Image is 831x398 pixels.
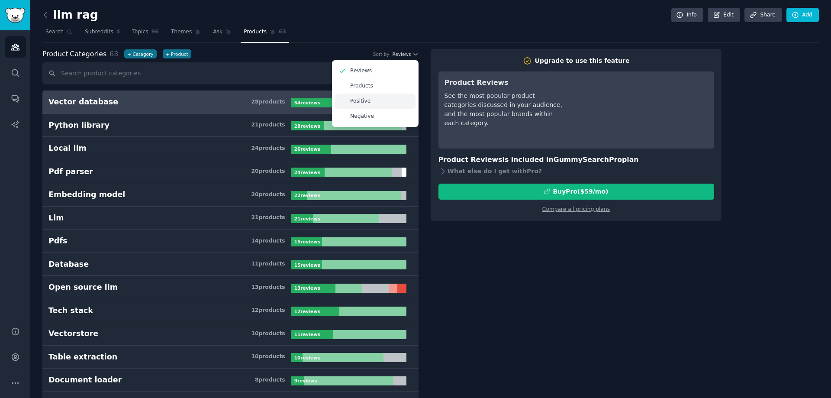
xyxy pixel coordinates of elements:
span: Reviews [393,51,411,57]
div: 10 product s [251,353,285,361]
div: Embedding model [48,189,125,200]
a: Database11products15reviews [42,253,419,276]
span: Categories [42,49,106,60]
a: Search [42,25,76,43]
p: Negative [350,113,374,120]
span: Topics [132,28,148,36]
div: 21 product s [251,121,285,129]
b: 22 review s [294,193,320,198]
a: Themes [168,25,204,43]
div: 12 product s [251,307,285,314]
div: Llm [48,213,64,223]
span: Product [42,49,68,60]
button: +Product [163,49,191,58]
b: 26 review s [294,146,320,152]
a: Open source llm13products13reviews [42,276,419,299]
span: 63 [279,28,286,36]
a: Pdf parser20products24reviews [42,160,419,184]
span: + [127,51,131,57]
a: Add [786,8,819,23]
div: 8 product s [255,376,285,384]
span: 96 [151,28,159,36]
div: Vector database [48,97,118,107]
span: + [166,51,170,57]
div: Tech stack [48,305,93,316]
div: Document loader [48,375,122,385]
span: 63 [110,50,118,58]
div: 10 product s [251,330,285,338]
p: Products [350,82,373,90]
div: Database [48,259,89,270]
a: Topics96 [129,25,161,43]
button: Reviews [393,51,419,57]
button: BuyPro($59/mo) [438,184,714,200]
a: Vector database28products54reviews [42,91,419,114]
img: GummySearch logo [5,8,25,23]
a: Ask [210,25,235,43]
div: What else do I get with Pro ? [438,165,714,178]
span: Ask [213,28,222,36]
span: Themes [171,28,192,36]
a: Info [671,8,703,23]
button: +Category [124,49,156,58]
b: 54 review s [294,100,320,105]
div: Table extraction [48,352,117,362]
a: Vectorstore10products11reviews [42,322,419,346]
div: 20 product s [251,168,285,175]
div: 14 product s [251,237,285,245]
b: 24 review s [294,170,320,175]
span: GummySearch Pro [554,155,622,164]
a: Share [744,8,782,23]
a: Embedding model20products22reviews [42,183,419,207]
b: 15 review s [294,239,320,244]
b: 15 review s [294,262,320,268]
b: 11 review s [294,332,320,337]
span: Subreddits [85,28,113,36]
a: Python library21products28reviews [42,114,419,137]
b: 28 review s [294,123,320,129]
span: 4 [116,28,120,36]
div: Python library [48,120,110,131]
div: Upgrade to use this feature [535,56,630,65]
b: 21 review s [294,216,320,221]
div: Vectorstore [48,328,98,339]
a: Tech stack12products12reviews [42,299,419,323]
a: Document loader8products9reviews [42,369,419,392]
div: Open source llm [48,282,118,293]
div: Pdf parser [48,166,93,177]
b: 12 review s [294,309,320,314]
div: 24 product s [251,145,285,152]
a: Llm21products21reviews [42,207,419,230]
div: Local llm [48,143,87,154]
div: Buy Pro ($ 59 /mo ) [553,187,609,196]
div: 13 product s [251,284,285,291]
a: Edit [708,8,740,23]
b: 10 review s [294,355,320,360]
div: 28 product s [251,98,285,106]
input: Search product categories [42,62,419,84]
a: Products63 [241,25,289,43]
span: Products [244,28,267,36]
div: See the most popular product categories discussed in your audience, and the most popular brands w... [444,91,566,128]
b: 9 review s [294,378,317,383]
p: Positive [350,97,370,105]
a: Local llm24products26reviews [42,137,419,160]
a: Subreddits4 [82,25,123,43]
p: Reviews [350,67,372,75]
div: 20 product s [251,191,285,199]
a: Compare all pricing plans [542,206,610,212]
h3: Product Reviews [444,78,566,88]
div: Pdfs [48,236,67,246]
div: 21 product s [251,214,285,222]
h3: Product Reviews is included in plan [438,155,714,165]
div: 11 product s [251,260,285,268]
b: 13 review s [294,285,320,291]
span: Search [45,28,64,36]
a: Pdfs14products15reviews [42,230,419,253]
div: Sort by [373,51,390,57]
a: Table extraction10products10reviews [42,346,419,369]
h2: llm rag [42,8,98,22]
